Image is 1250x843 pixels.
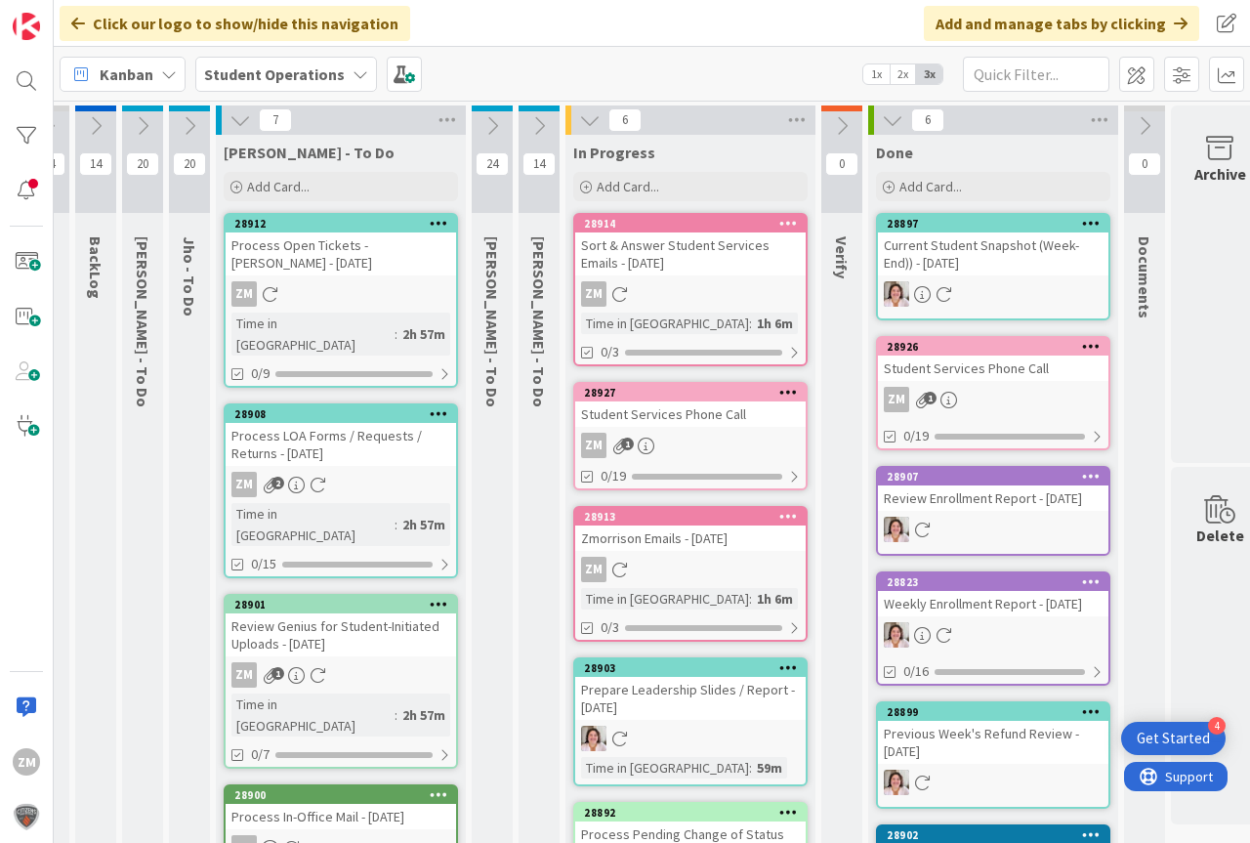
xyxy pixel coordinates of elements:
span: Verify [832,236,852,278]
b: Student Operations [204,64,345,84]
div: Student Services Phone Call [575,401,806,427]
span: BackLog [86,236,105,299]
div: 28902 [887,828,1108,842]
span: Done [876,143,913,162]
div: Time in [GEOGRAPHIC_DATA] [581,588,749,610]
div: 28892 [575,804,806,822]
div: EW [878,770,1108,795]
span: 1x [863,64,890,84]
span: 0/16 [903,661,929,682]
div: 28897 [887,217,1108,231]
span: 7 [259,108,292,132]
div: EW [878,517,1108,542]
div: Process Open Tickets - [PERSON_NAME] - [DATE] [226,232,456,275]
div: 28900 [234,788,456,802]
div: Student Services Phone Call [878,356,1108,381]
div: 2h 57m [397,514,450,535]
div: 28907 [878,468,1108,485]
div: EW [575,726,806,751]
span: Amanda - To Do [529,236,549,407]
div: ZM [575,557,806,582]
span: 0 [1128,152,1161,176]
div: ZM [226,662,456,688]
div: Add and manage tabs by clicking [924,6,1199,41]
div: 28907 [887,470,1108,484]
span: Zaida - To Do [224,143,395,162]
div: 28908Process LOA Forms / Requests / Returns - [DATE] [226,405,456,466]
div: Review Enrollment Report - [DATE] [878,485,1108,511]
div: ZM [581,433,606,458]
div: ZM [226,281,456,307]
span: 2x [890,64,916,84]
div: 28912 [234,217,456,231]
div: 28913Zmorrison Emails - [DATE] [575,508,806,551]
div: ZM [581,281,606,307]
div: 28926 [887,340,1108,354]
div: 28913 [575,508,806,526]
span: 0/15 [251,554,276,574]
div: Delete [1196,524,1244,547]
span: : [749,757,752,779]
span: 14 [522,152,556,176]
div: 28892 [584,806,806,820]
span: 14 [79,152,112,176]
div: 28908 [226,405,456,423]
span: 3x [916,64,942,84]
div: Current Student Snapshot (Week-End)) - [DATE] [878,232,1108,275]
img: EW [884,517,909,542]
div: Time in [GEOGRAPHIC_DATA] [231,313,395,356]
span: 2 [271,477,284,489]
div: EW [878,622,1108,648]
span: 0/19 [903,426,929,446]
span: 1 [271,667,284,680]
div: 2h 57m [397,704,450,726]
img: EW [884,281,909,307]
div: 28907Review Enrollment Report - [DATE] [878,468,1108,511]
div: 28912 [226,215,456,232]
span: 0/19 [601,466,626,486]
span: 0/9 [251,363,270,384]
div: 28901 [234,598,456,611]
div: 1h 6m [752,313,798,334]
div: 28903 [584,661,806,675]
div: 28926 [878,338,1108,356]
div: 28908 [234,407,456,421]
span: 0/3 [601,342,619,362]
div: 28897Current Student Snapshot (Week-End)) - [DATE] [878,215,1108,275]
span: 20 [173,152,206,176]
div: Time in [GEOGRAPHIC_DATA] [581,313,749,334]
div: ZM [231,281,257,307]
span: Emilie - To Do [133,236,152,407]
div: ZM [581,557,606,582]
div: 28926Student Services Phone Call [878,338,1108,381]
span: 1 [924,392,937,404]
div: ZM [575,281,806,307]
span: Add Card... [597,178,659,195]
div: Archive [1194,162,1246,186]
span: : [395,323,397,345]
span: Eric - To Do [482,236,502,407]
img: EW [884,622,909,648]
div: 28899 [878,703,1108,721]
div: 28897 [878,215,1108,232]
span: In Progress [573,143,655,162]
div: 28901 [226,596,456,613]
span: Add Card... [247,178,310,195]
img: EW [581,726,606,751]
span: 0/7 [251,744,270,765]
div: 28927Student Services Phone Call [575,384,806,427]
div: ZM [884,387,909,412]
div: 28903 [575,659,806,677]
div: Time in [GEOGRAPHIC_DATA] [231,503,395,546]
div: ZM [13,748,40,776]
div: Process In-Office Mail - [DATE] [226,804,456,829]
div: 28900 [226,786,456,804]
span: : [395,514,397,535]
div: 28912Process Open Tickets - [PERSON_NAME] - [DATE] [226,215,456,275]
span: : [749,588,752,610]
span: Kanban [100,63,153,86]
img: avatar [13,803,40,830]
input: Quick Filter... [963,57,1109,92]
span: : [749,313,752,334]
div: 28927 [575,384,806,401]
